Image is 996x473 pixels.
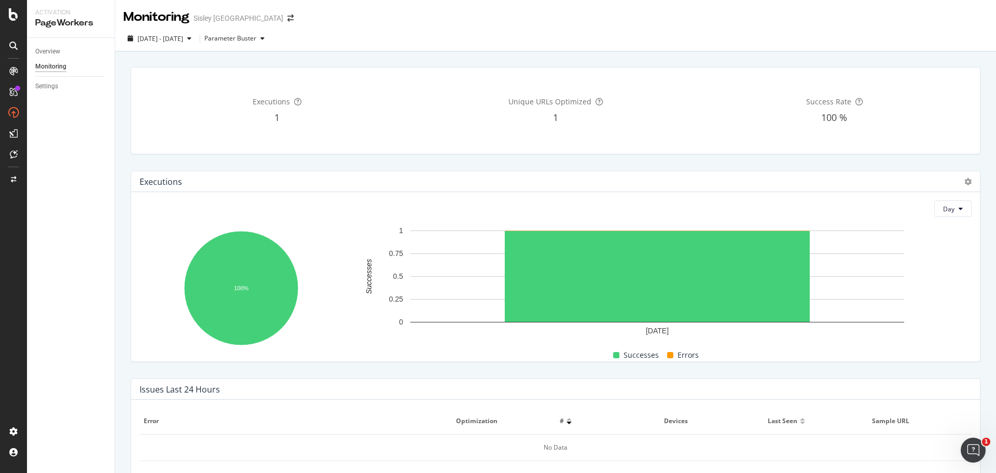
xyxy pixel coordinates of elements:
span: Last seen [768,416,797,426]
span: Successes [624,349,659,361]
span: [DATE] - [DATE] [137,34,183,43]
span: 100 % [821,111,847,124]
button: Parameter Buster [204,30,269,47]
text: 0 [399,318,403,327]
span: Success Rate [806,97,851,106]
text: 0.25 [389,295,403,304]
span: 1 [553,111,558,124]
span: Errors [677,349,699,361]
span: Optimization [456,416,549,426]
div: Overview [35,46,60,57]
button: Day [934,200,972,217]
div: PageWorkers [35,17,106,29]
div: Issues Last 24 Hours [140,384,220,395]
a: Overview [35,46,107,57]
svg: A chart. [349,225,966,340]
text: 1 [399,227,403,235]
div: Settings [35,81,58,92]
span: 1 [274,111,280,124]
div: arrow-right-arrow-left [287,15,294,22]
text: [DATE] [646,327,669,335]
span: # [560,416,564,426]
span: Devices [664,416,757,426]
span: Sample URL [872,416,965,426]
span: 1 [982,438,990,446]
svg: A chart. [140,225,342,353]
a: Monitoring [35,61,107,72]
div: Activation [35,8,106,17]
text: 0.75 [389,250,403,258]
span: Unique URLs Optimized [508,97,591,106]
div: No Data [140,435,972,461]
div: Parameter Buster [204,35,256,42]
div: Sisley [GEOGRAPHIC_DATA] [193,13,283,23]
text: 0.5 [393,273,404,281]
div: Monitoring [123,8,189,26]
text: 100% [234,285,248,291]
span: Day [943,205,955,213]
div: Executions [140,177,182,187]
span: Error [144,416,445,426]
div: Monitoring [35,61,66,72]
a: Settings [35,81,107,92]
text: Successes [365,259,373,294]
iframe: Intercom live chat [961,438,986,463]
span: Executions [253,97,290,106]
button: [DATE] - [DATE] [123,30,196,47]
